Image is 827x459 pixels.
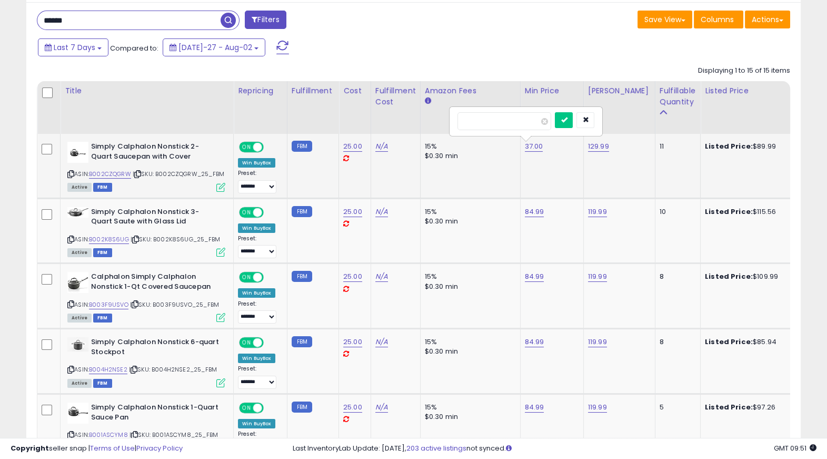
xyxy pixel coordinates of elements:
[238,288,275,298] div: Win BuyBox
[93,379,112,388] span: FBM
[745,11,790,28] button: Actions
[67,403,225,452] div: ASIN:
[292,402,312,413] small: FBM
[588,271,607,282] a: 119.99
[91,337,219,359] b: Simply Calphalon Nonstick 6-quart Stockpot
[425,207,512,217] div: 15%
[293,444,816,454] div: Last InventoryLab Update: [DATE], not synced.
[701,14,734,25] span: Columns
[660,85,696,108] div: Fulfillable Quantity
[425,96,431,106] small: Amazon Fees.
[343,85,366,96] div: Cost
[262,404,279,413] span: OFF
[238,354,275,363] div: Win BuyBox
[425,347,512,356] div: $0.30 min
[238,419,275,428] div: Win BuyBox
[245,11,286,29] button: Filters
[67,314,92,323] span: All listings currently available for purchase on Amazon
[375,402,388,413] a: N/A
[238,365,279,389] div: Preset:
[588,337,607,347] a: 119.99
[136,443,183,453] a: Privacy Policy
[425,272,512,281] div: 15%
[65,85,229,96] div: Title
[67,207,88,218] img: 21kmpCiW8nL._SL40_.jpg
[660,403,692,412] div: 5
[425,151,512,161] div: $0.30 min
[705,142,792,151] div: $89.99
[660,142,692,151] div: 11
[67,142,225,191] div: ASIN:
[660,207,692,217] div: 10
[292,85,334,96] div: Fulfillment
[425,412,512,422] div: $0.30 min
[588,141,609,152] a: 129.99
[67,379,92,388] span: All listings currently available for purchase on Amazon
[67,272,225,321] div: ASIN:
[11,444,183,454] div: seller snap | |
[705,337,753,347] b: Listed Price:
[129,365,217,374] span: | SKU: B004H2NSE2_25_FBM
[525,207,544,217] a: 84.99
[660,272,692,281] div: 8
[375,141,388,152] a: N/A
[705,141,753,151] b: Listed Price:
[425,217,512,226] div: $0.30 min
[705,403,792,412] div: $97.26
[588,85,651,96] div: [PERSON_NAME]
[588,402,607,413] a: 119.99
[698,66,790,76] div: Displaying 1 to 15 of 15 items
[67,403,88,424] img: 41R1gRX3H4L._SL40_.jpg
[425,282,512,291] div: $0.30 min
[238,158,275,168] div: Win BuyBox
[131,235,220,243] span: | SKU: B002K8S6UG_25_FBM
[425,85,516,96] div: Amazon Fees
[67,272,88,293] img: 417uydfYdxL._SL40_.jpg
[89,235,129,244] a: B002K8S6UG
[238,300,279,324] div: Preset:
[238,235,279,259] div: Preset:
[525,141,543,152] a: 37.00
[93,248,112,257] span: FBM
[240,404,253,413] span: ON
[130,300,219,309] span: | SKU: B003F9USVO_25_FBM
[705,207,792,217] div: $115.56
[343,271,362,282] a: 25.00
[67,207,225,256] div: ASIN:
[637,11,692,28] button: Save View
[292,141,312,152] small: FBM
[238,170,279,193] div: Preset:
[525,85,579,96] div: Min Price
[67,337,225,386] div: ASIN:
[375,337,388,347] a: N/A
[375,85,416,108] div: Fulfillment Cost
[425,403,512,412] div: 15%
[240,208,253,217] span: ON
[238,85,283,96] div: Repricing
[67,248,92,257] span: All listings currently available for purchase on Amazon
[38,38,108,56] button: Last 7 Days
[705,337,792,347] div: $85.94
[343,402,362,413] a: 25.00
[67,142,88,163] img: 31hUNLo5VvL._SL40_.jpg
[67,337,88,351] img: 218XDh7AYuL._SL40_.jpg
[292,336,312,347] small: FBM
[91,207,219,229] b: Simply Calphalon Nonstick 3-Quart Saute with Glass Lid
[163,38,265,56] button: [DATE]-27 - Aug-02
[262,143,279,152] span: OFF
[91,403,219,425] b: Simply Calphalon Nonstick 1-Quart Sauce Pan
[89,170,131,179] a: B002CZQGRW
[425,142,512,151] div: 15%
[705,402,753,412] b: Listed Price:
[660,337,692,347] div: 8
[705,272,792,281] div: $109.99
[91,272,219,294] b: Calphalon Simply Calphalon Nonstick 1-Qt Covered Saucepan
[705,85,796,96] div: Listed Price
[262,338,279,347] span: OFF
[694,11,743,28] button: Columns
[406,443,466,453] a: 203 active listings
[292,271,312,282] small: FBM
[525,402,544,413] a: 84.99
[774,443,816,453] span: 2025-08-10 09:51 GMT
[375,207,388,217] a: N/A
